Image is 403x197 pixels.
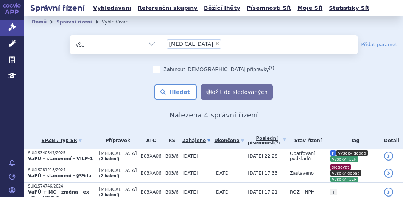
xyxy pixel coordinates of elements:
[165,189,179,195] span: B03/6
[153,66,274,73] label: Zahrnout [DEMOGRAPHIC_DATA] přípravky
[214,135,244,146] a: Ukončeno
[248,133,286,149] a: Poslednípísemnost(?)
[290,189,315,195] span: ROZ – NPM
[330,177,358,182] i: Vysoky ICER
[202,3,243,13] a: Běžící lhůty
[326,133,380,149] th: Tag
[380,133,403,149] th: Detail
[95,133,137,149] th: Přípravek
[248,170,278,176] span: [DATE] 17:33
[214,189,230,195] span: [DATE]
[137,133,161,149] th: ATC
[286,133,326,149] th: Stav řízení
[28,173,92,178] strong: VaPÚ - stanovení - §39da
[182,189,198,195] span: [DATE]
[182,153,198,159] span: [DATE]
[28,167,95,173] p: SUKLS281213/2024
[32,19,47,25] a: Domů
[99,174,119,178] a: (2 balení)
[91,3,134,13] a: Vyhledávání
[223,39,227,48] input: [MEDICAL_DATA]
[182,170,198,176] span: [DATE]
[248,153,278,159] span: [DATE] 22:28
[330,189,337,195] a: +
[214,153,216,159] span: -
[327,3,371,13] a: Statistiky SŘ
[201,84,273,100] button: Uložit do sledovaných
[290,151,315,161] span: Opatřování podkladů
[169,41,213,47] span: [MEDICAL_DATA]
[244,3,293,13] a: Písemnosti SŘ
[56,19,92,25] a: Správní řízení
[330,150,336,156] i: P
[330,170,361,176] i: Vysoky dopad
[28,150,95,156] p: SUKLS340547/2025
[330,164,351,170] i: sledovat
[140,153,161,159] span: B03XA06
[102,16,140,28] li: Vyhledávání
[269,65,274,70] abbr: (?)
[135,3,200,13] a: Referenční skupiny
[99,168,137,173] span: [MEDICAL_DATA]
[99,187,137,192] span: [MEDICAL_DATA]
[170,111,258,119] span: Nalezena 4 správní řízení
[248,189,278,195] span: [DATE] 17:21
[182,135,210,146] a: Zahájeno
[215,41,219,46] span: ×
[214,170,230,176] span: [DATE]
[384,169,393,178] a: detail
[165,170,179,176] span: B03/6
[99,157,119,161] a: (2 balení)
[28,184,95,189] p: SUKLS74746/2024
[140,170,161,176] span: B03XA06
[99,151,137,156] span: [MEDICAL_DATA]
[28,135,95,146] a: SPZN / Typ SŘ
[384,188,393,197] a: detail
[154,84,197,100] button: Hledat
[28,156,93,161] strong: VaPÚ - stanovení - VILP-1
[336,150,367,156] i: Vysoky dopad
[361,41,400,48] a: Přidat parametr
[162,133,179,149] th: RS
[99,193,119,197] a: (2 balení)
[290,170,314,176] span: Zastaveno
[140,189,161,195] span: B03XA06
[165,153,179,159] span: B03/6
[274,141,280,145] abbr: (?)
[24,3,91,13] h2: Správní řízení
[384,152,393,161] a: detail
[295,3,325,13] a: Moje SŘ
[330,156,358,162] i: Vysoky ICER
